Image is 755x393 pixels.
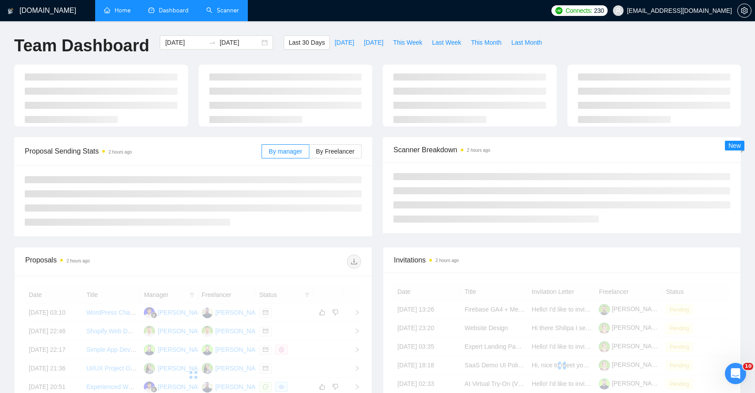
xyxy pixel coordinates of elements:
button: Last 30 Days [284,35,330,50]
span: [DATE] [335,38,354,47]
input: End date [220,38,260,47]
a: setting [737,7,751,14]
time: 2 hours ago [467,148,490,153]
span: Invitations [394,254,730,266]
button: [DATE] [359,35,388,50]
span: swap-right [209,39,216,46]
span: Last Week [432,38,461,47]
span: By manager [269,148,302,155]
a: homeHome [104,7,131,14]
span: By Freelancer [316,148,354,155]
span: [DATE] [364,38,383,47]
span: user [615,8,621,14]
img: upwork-logo.png [555,7,562,14]
span: New [728,142,741,149]
input: Start date [165,38,205,47]
button: Last Week [427,35,466,50]
button: Last Month [506,35,547,50]
span: Connects: [566,6,592,15]
span: Last Month [511,38,542,47]
div: Proposals [25,254,193,269]
span: Proposal Sending Stats [25,146,262,157]
time: 2 hours ago [66,258,90,263]
time: 2 hours ago [435,258,459,263]
button: This Week [388,35,427,50]
iframe: Intercom live chat [725,363,746,384]
span: 230 [594,6,604,15]
span: Dashboard [159,7,189,14]
span: This Week [393,38,422,47]
span: Last 30 Days [289,38,325,47]
a: searchScanner [206,7,239,14]
button: [DATE] [330,35,359,50]
span: Scanner Breakdown [393,144,730,155]
img: logo [8,4,14,18]
button: This Month [466,35,506,50]
time: 2 hours ago [108,150,132,154]
button: setting [737,4,751,18]
span: to [209,39,216,46]
h1: Team Dashboard [14,35,149,56]
span: This Month [471,38,501,47]
span: dashboard [148,7,154,13]
span: 10 [743,363,753,370]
